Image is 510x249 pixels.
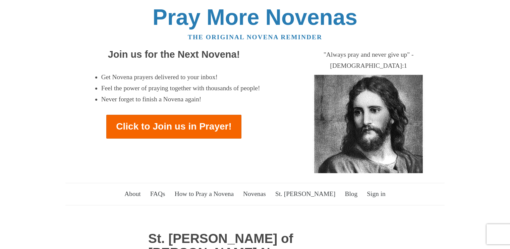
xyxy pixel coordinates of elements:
a: The original novena reminder [188,34,322,41]
a: About [121,185,145,203]
li: Never forget to finish a Novena again! [101,94,260,105]
a: Click to Join us in Prayer! [106,115,241,139]
a: Novenas [239,185,270,203]
a: Sign in [363,185,390,203]
a: St. [PERSON_NAME] [271,185,339,203]
h2: Join us for the Next Novena! [65,49,282,60]
li: Get Novena prayers delivered to your inbox! [101,72,260,83]
div: "Always pray and never give up" - [DEMOGRAPHIC_DATA]:1 [292,49,445,71]
img: Jesus [304,75,433,173]
a: How to Pray a Novena [171,185,238,203]
a: Blog [341,185,361,203]
a: Pray More Novenas [153,5,357,30]
li: Feel the power of praying together with thousands of people! [101,83,260,94]
a: FAQs [146,185,169,203]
